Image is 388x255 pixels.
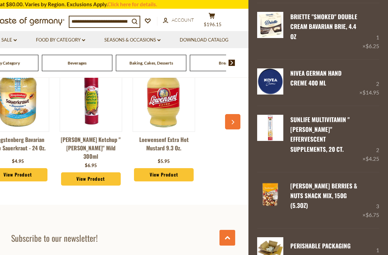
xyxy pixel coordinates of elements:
[180,36,229,44] a: Download Catalog
[363,115,379,163] div: 2 ×
[257,12,283,51] a: Briette "Smoked" Double Cream Bavarian Brie, 4.4 oz
[363,12,379,51] div: 1 ×
[290,241,351,250] a: PERISHABLE Packaging
[36,36,85,44] a: Food By Category
[134,168,193,181] a: View Product
[257,181,283,207] img: Seeberger Berries & Nuts Snack Mix, 150g (5.3oz)
[257,115,283,141] img: Sunlife Multivitamin "Brause" Effervescent Supplements, 20 ct.
[290,115,350,153] a: Sunlife Multivitamin "[PERSON_NAME]" Effervescent Supplements, 20 ct.
[85,162,97,169] div: $6.95
[12,158,24,165] div: $4.95
[229,60,235,66] img: next arrow
[257,12,283,38] img: Briette "Smoked" Double Cream Bavarian Brie, 4.4 oz
[219,60,232,66] a: Breads
[163,16,194,24] a: Account
[366,156,379,162] span: $4.25
[257,181,283,220] a: Seeberger Berries & Nuts Snack Mix, 150g (5.3oz)
[257,68,283,95] img: Nivea German Hand Creme 400 ml
[104,36,161,44] a: Seasons & Occasions
[204,22,222,27] span: $196.15
[158,158,170,165] div: $5.95
[290,181,357,210] a: [PERSON_NAME] Berries & Nuts Snack Mix, 150g (5.3oz)
[257,115,283,163] a: Sunlife Multivitamin "Brause" Effervescent Supplements, 20 ct.
[61,172,120,186] a: View Product
[172,17,194,23] span: Account
[201,13,222,30] button: $196.15
[60,66,122,128] img: Hela Curry Ketchup
[366,43,379,49] span: $6.25
[366,212,379,218] span: $6.75
[290,69,342,87] a: Nivea German Hand Creme 400 ml
[363,181,379,220] div: 3 ×
[257,68,283,97] a: Nivea German Hand Creme 400 ml
[133,135,195,156] a: Loewensenf Extra Hot Mustard 9.3 oz.
[363,89,379,96] span: $14.95
[129,60,173,66] a: Baking, Cakes, Desserts
[60,135,122,160] a: [PERSON_NAME] Ketchup "[PERSON_NAME]" Mild 300ml
[107,1,157,7] a: Click here for details.
[290,12,357,41] a: Briette "Smoked" Double Cream Bavarian Brie, 4.4 oz
[133,66,195,128] img: Loewensenf Extra Hot Mustard 9.3 oz.
[68,60,87,66] a: Beverages
[359,68,379,97] div: 2 ×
